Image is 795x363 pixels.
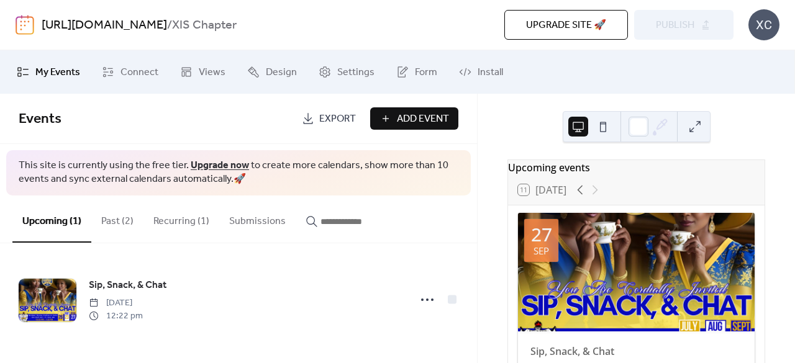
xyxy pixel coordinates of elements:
button: Add Event [370,107,458,130]
div: Sip, Snack, & Chat [518,344,755,359]
span: Export [319,112,356,127]
div: 27 [531,225,552,244]
a: Install [450,55,512,89]
span: Sip, Snack, & Chat [89,278,166,293]
a: Export [293,107,365,130]
a: Connect [93,55,168,89]
b: / [167,14,172,37]
button: Submissions [219,195,296,241]
button: Upgrade site 🚀 [504,10,628,40]
div: XC [748,9,779,40]
a: [URL][DOMAIN_NAME] [42,14,167,37]
a: My Events [7,55,89,89]
span: Connect [120,65,158,80]
span: 12:22 pm [89,310,143,323]
span: Views [199,65,225,80]
span: Design [266,65,297,80]
span: Form [415,65,437,80]
button: Recurring (1) [143,195,219,241]
a: Upgrade now [191,156,249,175]
img: logo [16,15,34,35]
span: Install [478,65,503,80]
span: Add Event [397,112,449,127]
a: Views [171,55,235,89]
div: Sep [534,246,549,256]
a: Settings [309,55,384,89]
a: Design [238,55,306,89]
span: My Events [35,65,80,80]
button: Past (2) [91,195,143,241]
b: XIS Chapter [172,14,237,37]
span: Upgrade site 🚀 [526,18,606,33]
span: This site is currently using the free tier. to create more calendars, show more than 10 events an... [19,159,458,187]
span: Settings [337,65,375,80]
span: [DATE] [89,297,143,310]
span: Events [19,105,61,133]
button: Upcoming (1) [12,195,91,243]
a: Sip, Snack, & Chat [89,277,166,294]
a: Form [387,55,447,89]
div: Upcoming events [508,160,765,175]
